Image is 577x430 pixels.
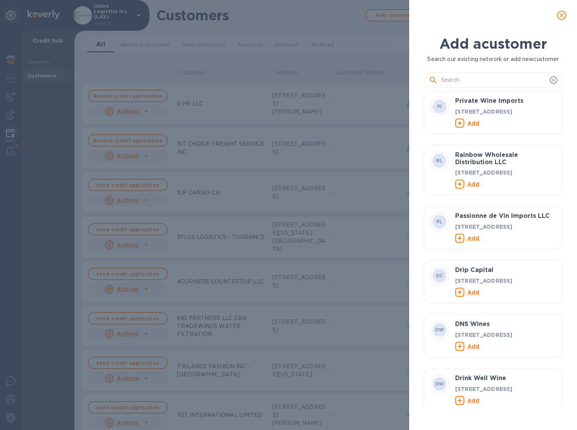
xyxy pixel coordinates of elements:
[467,120,479,126] u: Add
[436,273,443,278] b: DC
[455,277,556,284] p: [STREET_ADDRESS]
[455,321,556,328] h3: DNS Wines
[441,74,547,86] input: Search
[455,213,556,220] h3: Passionne de Vin Imports LLC
[552,6,571,25] button: close
[435,327,444,333] b: DW
[455,267,556,274] h3: Drip Capital
[436,158,443,163] b: RL
[455,97,556,105] h3: Private Wine Imports
[455,222,556,230] p: [STREET_ADDRESS]
[455,107,556,115] p: [STREET_ADDRESS]
[455,152,556,166] h3: Rainbow Wholesale Distribution LLC
[424,91,569,406] div: grid
[455,385,556,392] p: [STREET_ADDRESS]
[435,381,444,387] b: DW
[467,343,479,349] u: Add
[424,55,562,63] p: Search our existing network or add new customer
[455,331,556,338] p: [STREET_ADDRESS]
[455,169,556,176] p: [STREET_ADDRESS]
[467,397,479,403] u: Add
[437,104,442,109] b: PI
[439,35,547,52] b: Add a customer
[467,235,479,241] u: Add
[467,289,479,295] u: Add
[455,375,556,382] h3: Drink Well Wine
[436,219,443,224] b: PL
[467,181,479,187] u: Add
